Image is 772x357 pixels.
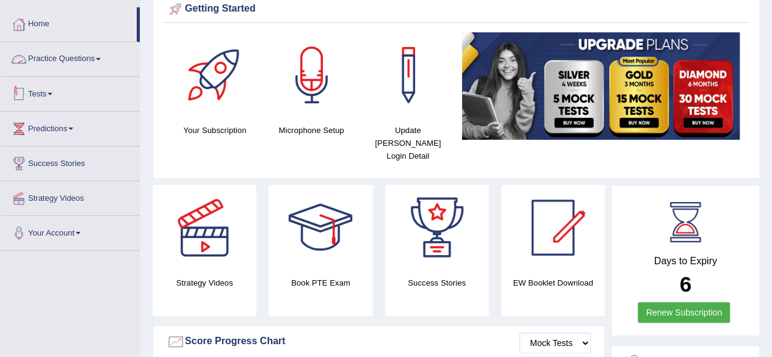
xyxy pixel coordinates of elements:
[167,333,591,351] div: Score Progress Chart
[269,124,353,137] h4: Microphone Setup
[1,42,140,73] a: Practice Questions
[173,124,257,137] h4: Your Subscription
[1,77,140,107] a: Tests
[638,302,730,323] a: Renew Subscription
[366,124,450,162] h4: Update [PERSON_NAME] Login Detail
[679,272,691,296] b: 6
[501,276,605,289] h4: EW Booklet Download
[1,216,140,247] a: Your Account
[1,146,140,177] a: Success Stories
[1,112,140,142] a: Predictions
[625,256,746,267] h4: Days to Expiry
[462,32,740,140] img: small5.jpg
[1,7,137,38] a: Home
[269,276,372,289] h4: Book PTE Exam
[1,181,140,212] a: Strategy Videos
[385,276,489,289] h4: Success Stories
[153,276,256,289] h4: Strategy Videos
